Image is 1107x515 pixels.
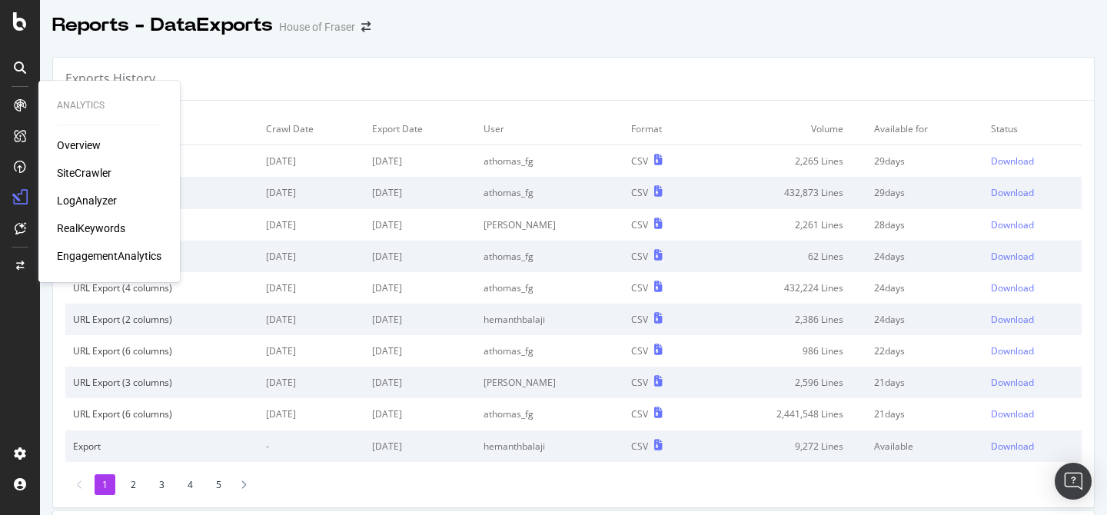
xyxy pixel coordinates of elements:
[73,440,251,453] div: Export
[65,70,155,88] div: Exports History
[73,344,251,357] div: URL Export (6 columns)
[991,250,1034,263] div: Download
[866,113,983,145] td: Available for
[991,313,1074,326] a: Download
[991,281,1074,294] a: Download
[258,113,364,145] td: Crawl Date
[703,367,867,398] td: 2,596 Lines
[476,398,623,430] td: athomas_fg
[866,304,983,335] td: 24 days
[631,440,648,453] div: CSV
[631,281,648,294] div: CSV
[364,177,476,208] td: [DATE]
[123,474,144,495] li: 2
[73,313,251,326] div: URL Export (2 columns)
[57,138,101,153] a: Overview
[476,335,623,367] td: athomas_fg
[631,376,648,389] div: CSV
[364,367,476,398] td: [DATE]
[476,145,623,178] td: athomas_fg
[703,304,867,335] td: 2,386 Lines
[95,474,115,495] li: 1
[991,154,1034,168] div: Download
[703,113,867,145] td: Volume
[703,272,867,304] td: 432,224 Lines
[476,272,623,304] td: athomas_fg
[361,22,371,32] div: arrow-right-arrow-left
[991,186,1034,199] div: Download
[991,186,1074,199] a: Download
[476,367,623,398] td: [PERSON_NAME]
[73,407,251,420] div: URL Export (6 columns)
[208,474,229,495] li: 5
[476,113,623,145] td: User
[991,376,1034,389] div: Download
[874,440,976,453] div: Available
[258,335,364,367] td: [DATE]
[991,218,1034,231] div: Download
[476,241,623,272] td: athomas_fg
[57,221,125,236] a: RealKeywords
[151,474,172,495] li: 3
[476,209,623,241] td: [PERSON_NAME]
[991,440,1074,453] a: Download
[258,241,364,272] td: [DATE]
[476,304,623,335] td: hemanthbalaji
[991,250,1074,263] a: Download
[57,165,111,181] a: SiteCrawler
[1055,463,1092,500] div: Open Intercom Messenger
[866,367,983,398] td: 21 days
[258,272,364,304] td: [DATE]
[631,218,648,231] div: CSV
[703,335,867,367] td: 986 Lines
[866,398,983,430] td: 21 days
[52,12,273,38] div: Reports - DataExports
[991,376,1074,389] a: Download
[631,250,648,263] div: CSV
[866,209,983,241] td: 28 days
[703,209,867,241] td: 2,261 Lines
[703,145,867,178] td: 2,265 Lines
[180,474,201,495] li: 4
[364,335,476,367] td: [DATE]
[703,398,867,430] td: 2,441,548 Lines
[631,313,648,326] div: CSV
[866,272,983,304] td: 24 days
[364,145,476,178] td: [DATE]
[57,193,117,208] a: LogAnalyzer
[57,248,161,264] a: EngagementAnalytics
[631,407,648,420] div: CSV
[991,154,1074,168] a: Download
[364,304,476,335] td: [DATE]
[991,281,1034,294] div: Download
[703,241,867,272] td: 62 Lines
[364,430,476,462] td: [DATE]
[258,145,364,178] td: [DATE]
[991,344,1034,357] div: Download
[73,281,251,294] div: URL Export (4 columns)
[991,407,1034,420] div: Download
[631,344,648,357] div: CSV
[703,177,867,208] td: 432,873 Lines
[364,241,476,272] td: [DATE]
[258,304,364,335] td: [DATE]
[476,430,623,462] td: hemanthbalaji
[623,113,703,145] td: Format
[866,241,983,272] td: 24 days
[991,218,1074,231] a: Download
[258,177,364,208] td: [DATE]
[991,344,1074,357] a: Download
[866,145,983,178] td: 29 days
[258,430,364,462] td: -
[364,398,476,430] td: [DATE]
[703,430,867,462] td: 9,272 Lines
[364,113,476,145] td: Export Date
[73,376,251,389] div: URL Export (3 columns)
[57,99,161,112] div: Analytics
[279,19,355,35] div: House of Fraser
